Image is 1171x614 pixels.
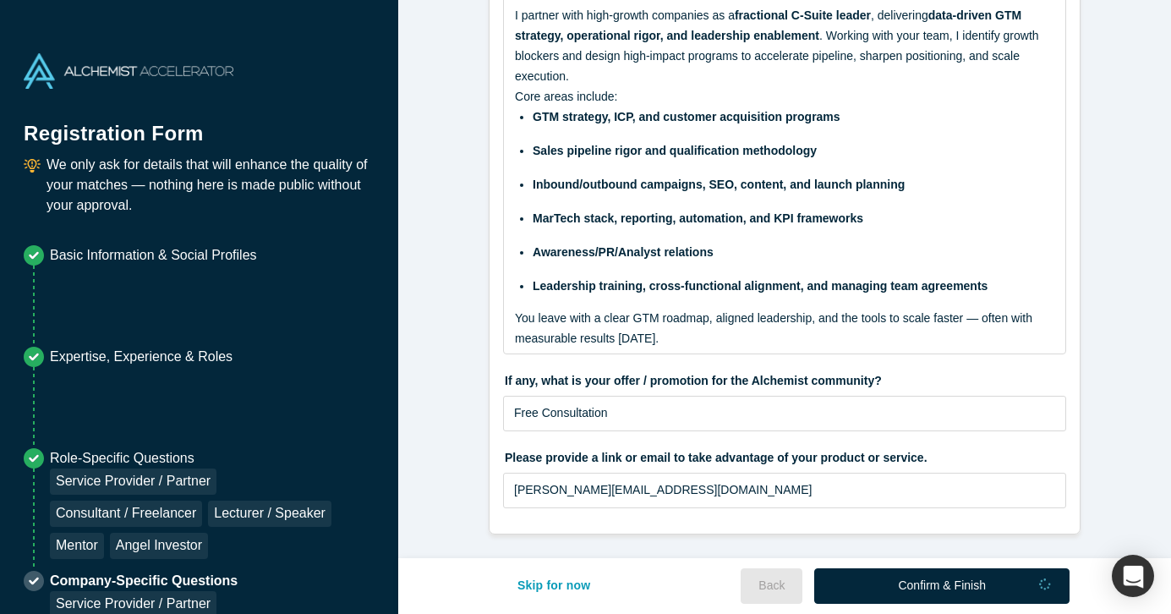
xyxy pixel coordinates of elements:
[50,245,257,266] p: Basic Information & Social Profiles
[503,396,1066,431] input: ex. Free consultation to Review Current IP
[50,469,216,495] div: Service Provider / Partner
[503,473,1066,508] input: ex. alchemist@example.com
[515,8,735,22] span: I partner with high-growth companies as a
[515,90,617,103] span: Core areas include:
[50,533,104,559] div: Mentor
[533,144,817,157] span: Sales pipeline rigor and qualification methodology
[515,311,1036,345] span: You leave with a clear GTM roadmap, aligned leadership, and the tools to scale faster — often wit...
[515,8,1025,42] span: data-driven GTM strategy, operational rigor, and leadership enablement
[24,101,375,149] h1: Registration Form
[533,178,905,191] span: Inbound/outbound campaigns, SEO, content, and launch planning
[500,568,609,604] button: Skip for now
[47,155,375,216] p: We only ask for details that will enhance the quality of your matches — nothing here is made publ...
[503,443,1066,467] label: Please provide a link or email to take advantage of your product or service.
[208,501,331,527] div: Lecturer / Speaker
[50,448,375,469] p: Role-Specific Questions
[24,53,233,89] img: Alchemist Accelerator Logo
[515,29,1042,83] span: . Working with your team, I identify growth blockers and design high-impact programs to accelerat...
[533,211,863,225] span: MarTech stack, reporting, automation, and KPI frameworks
[533,245,714,259] span: Awareness/PR/Analyst relations
[533,279,988,293] span: Leadership training, cross-functional alignment, and managing team agreements
[110,533,208,559] div: Angel Investor
[735,8,871,22] span: fractional C-Suite leader
[503,366,1066,390] label: If any, what is your offer / promotion for the Alchemist community?
[533,110,840,123] span: GTM strategy, ICP, and customer acquisition programs
[50,501,202,527] div: Consultant / Freelancer
[50,571,238,591] p: Company-Specific Questions
[50,347,233,367] p: Expertise, Experience & Roles
[871,8,928,22] span: , delivering
[741,568,802,604] button: Back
